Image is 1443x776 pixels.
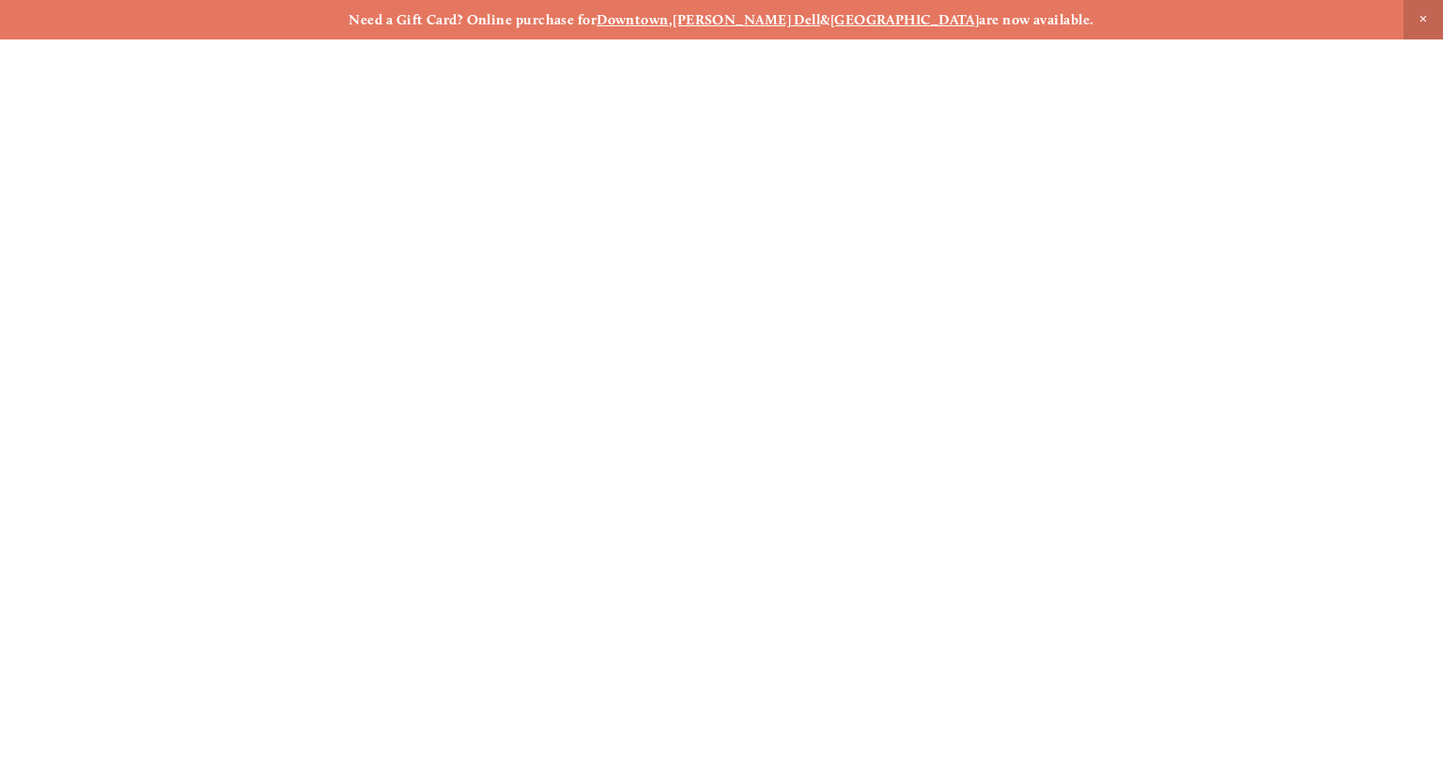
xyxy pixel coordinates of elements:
[349,11,597,28] strong: Need a Gift Card? Online purchase for
[979,11,1094,28] strong: are now available.
[669,11,673,28] strong: ,
[597,11,669,28] a: Downtown
[673,11,820,28] a: [PERSON_NAME] Dell
[830,11,980,28] a: [GEOGRAPHIC_DATA]
[820,11,830,28] strong: &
